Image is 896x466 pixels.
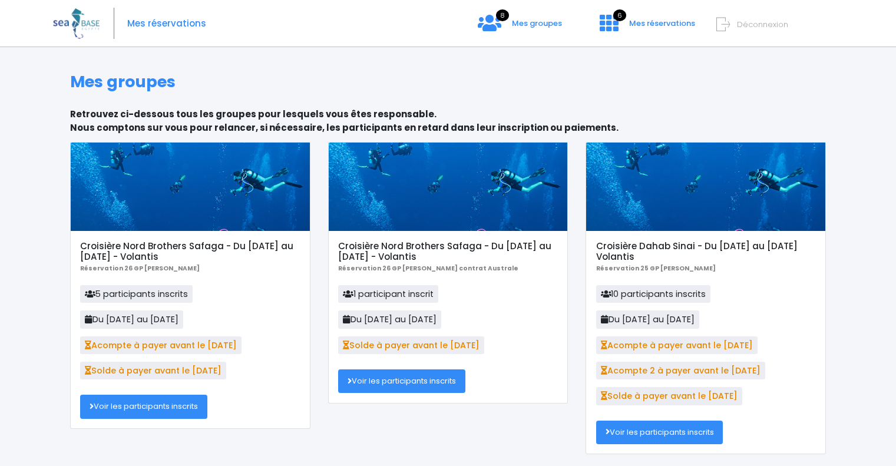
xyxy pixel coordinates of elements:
[596,241,816,262] h5: Croisière Dahab Sinai - Du [DATE] au [DATE] Volantis
[596,285,711,303] span: 10 participants inscrits
[596,336,758,354] span: Acompte à payer avant le [DATE]
[338,264,518,273] b: Réservation 26 GP [PERSON_NAME] contrat Australe
[613,9,626,21] span: 6
[596,264,716,273] b: Réservation 25 GP [PERSON_NAME]
[629,18,695,29] span: Mes réservations
[80,264,200,273] b: Réservation 26 GP [PERSON_NAME]
[737,19,788,30] span: Déconnexion
[338,285,438,303] span: 1 participant inscrit
[596,421,723,444] a: Voir les participants inscrits
[468,22,571,33] a: 8 Mes groupes
[80,362,226,379] span: Solde à payer avant le [DATE]
[590,22,702,33] a: 6 Mes réservations
[80,285,193,303] span: 5 participants inscrits
[512,18,562,29] span: Mes groupes
[338,336,484,354] span: Solde à payer avant le [DATE]
[496,9,509,21] span: 8
[596,310,699,328] span: Du [DATE] au [DATE]
[70,108,826,134] p: Retrouvez ci-dessous tous les groupes pour lesquels vous êtes responsable. Nous comptons sur vous...
[596,387,742,405] span: Solde à payer avant le [DATE]
[80,241,300,262] h5: Croisière Nord Brothers Safaga - Du [DATE] au [DATE] - Volantis
[80,336,242,354] span: Acompte à payer avant le [DATE]
[80,310,183,328] span: Du [DATE] au [DATE]
[80,395,207,418] a: Voir les participants inscrits
[338,241,558,262] h5: Croisière Nord Brothers Safaga - Du [DATE] au [DATE] - Volantis
[70,72,826,91] h1: Mes groupes
[338,369,465,393] a: Voir les participants inscrits
[596,362,765,379] span: Acompte 2 à payer avant le [DATE]
[338,310,441,328] span: Du [DATE] au [DATE]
